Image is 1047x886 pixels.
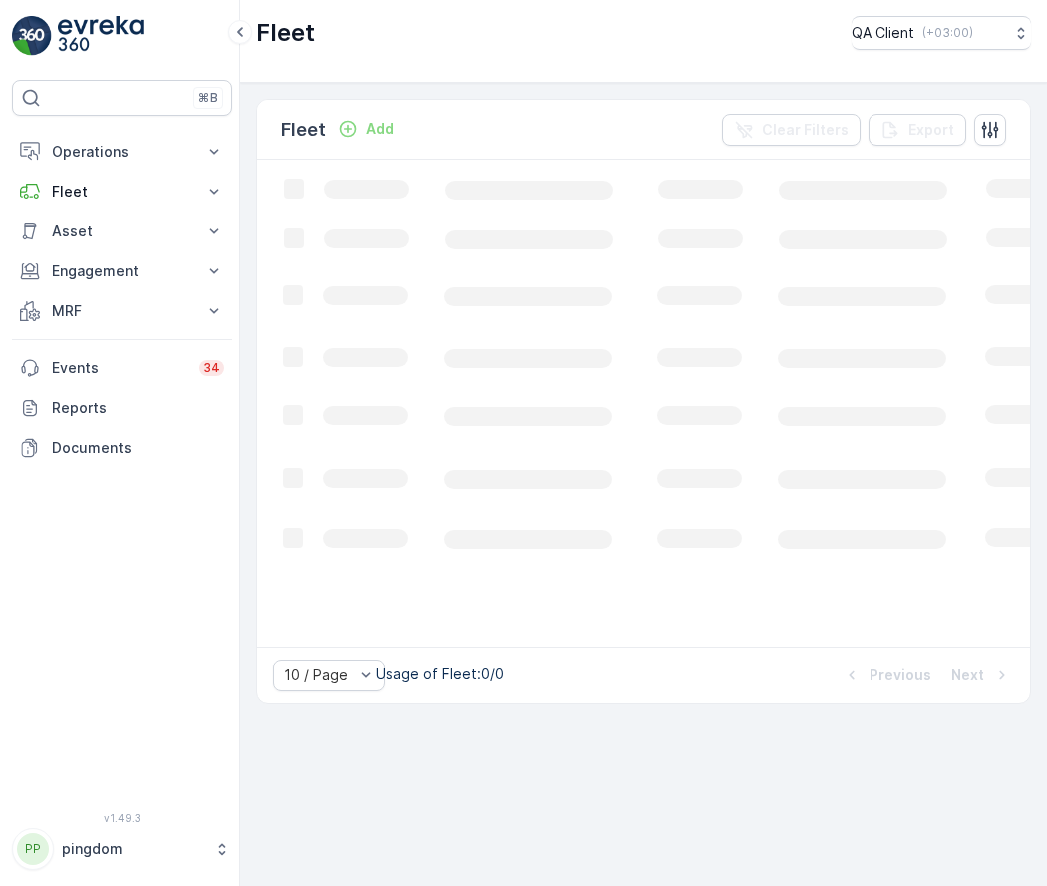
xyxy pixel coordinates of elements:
[12,172,232,212] button: Fleet
[52,301,192,321] p: MRF
[12,828,232,870] button: PPpingdom
[281,116,326,144] p: Fleet
[52,438,224,458] p: Documents
[52,261,192,281] p: Engagement
[52,398,224,418] p: Reports
[762,120,849,140] p: Clear Filters
[376,664,504,684] p: Usage of Fleet : 0/0
[852,16,1031,50] button: QA Client(+03:00)
[12,16,52,56] img: logo
[62,839,204,859] p: pingdom
[722,114,861,146] button: Clear Filters
[203,360,220,376] p: 34
[52,182,192,202] p: Fleet
[908,120,954,140] p: Export
[330,117,402,141] button: Add
[17,833,49,865] div: PP
[12,348,232,388] a: Events34
[198,90,218,106] p: ⌘B
[52,358,187,378] p: Events
[256,17,315,49] p: Fleet
[12,251,232,291] button: Engagement
[951,665,984,685] p: Next
[12,388,232,428] a: Reports
[12,812,232,824] span: v 1.49.3
[870,665,931,685] p: Previous
[852,23,914,43] p: QA Client
[840,664,933,687] button: Previous
[52,221,192,241] p: Asset
[366,119,394,139] p: Add
[12,132,232,172] button: Operations
[869,114,966,146] button: Export
[12,428,232,468] a: Documents
[58,16,144,56] img: logo_light-DOdMpM7g.png
[12,212,232,251] button: Asset
[12,291,232,331] button: MRF
[922,25,973,41] p: ( +03:00 )
[52,142,192,162] p: Operations
[949,664,1014,687] button: Next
